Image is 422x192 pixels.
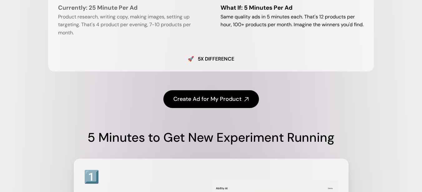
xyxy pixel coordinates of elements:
[58,3,202,12] p: Currently: 25 Minute Per Ad
[58,13,202,37] p: Product research, writing copy, making images, setting up targeting. That's 4 product per evening...
[221,3,364,12] p: What If: 5 Minutes Per Ad
[84,168,99,185] h3: 1️⃣
[221,13,364,29] p: Same quality ads in 5 minutes each. That's 12 products per hour, 100+ products per month. Imagine...
[173,95,241,103] h4: Create Ad for My Product
[163,90,259,108] a: Create Ad for My Product
[74,129,349,146] h1: 5 Minutes to Get New Experiment Running
[58,55,364,63] h5: 🚀 5x difference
